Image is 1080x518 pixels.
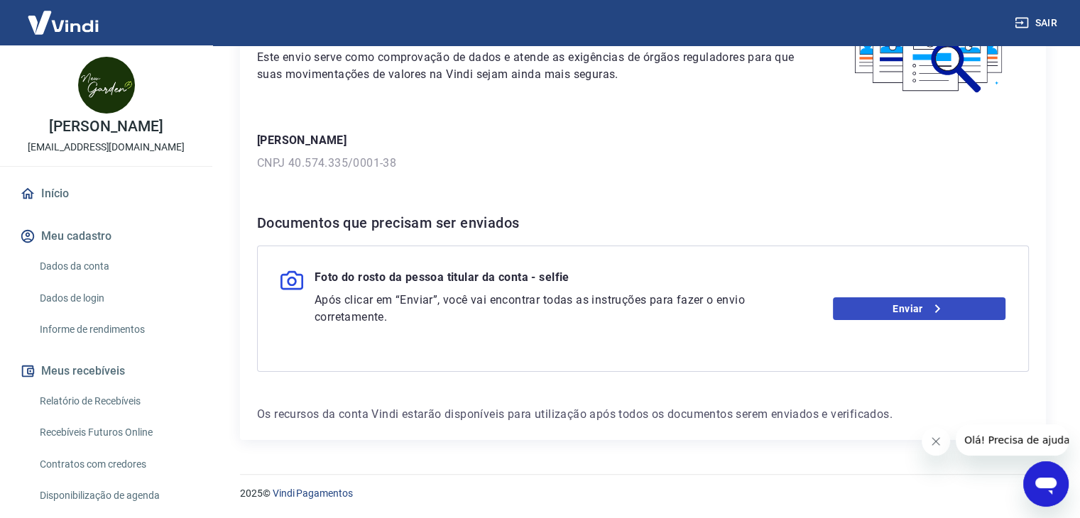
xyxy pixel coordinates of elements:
[1023,461,1069,507] iframe: Botão para abrir a janela de mensagens
[273,487,353,499] a: Vindi Pagamentos
[34,450,195,479] a: Contratos com credores
[956,424,1069,456] iframe: Mensagem da empresa
[34,252,195,281] a: Dados da conta
[257,406,1029,423] p: Os recursos da conta Vindi estarão disponíveis para utilização após todos os documentos serem env...
[28,140,185,155] p: [EMAIL_ADDRESS][DOMAIN_NAME]
[833,297,1005,320] a: Enviar
[280,269,303,292] img: camera.b2297a88bb551696efc9a106f091b8f3.svg
[17,356,195,387] button: Meus recebíveis
[257,155,1029,172] p: CNPJ 40.574.335/0001-38
[17,221,195,252] button: Meu cadastro
[257,132,1029,149] p: [PERSON_NAME]
[315,292,763,326] p: Após clicar em “Enviar”, você vai encontrar todas as instruções para fazer o envio corretamente.
[17,178,195,209] a: Início
[9,10,119,21] span: Olá! Precisa de ajuda?
[17,1,109,44] img: Vindi
[257,211,1029,234] h6: Documentos que precisam ser enviados
[34,284,195,313] a: Dados de login
[34,387,195,416] a: Relatório de Recebíveis
[49,119,163,134] p: [PERSON_NAME]
[922,427,950,456] iframe: Fechar mensagem
[240,486,1046,501] p: 2025 ©
[257,49,797,83] p: Este envio serve como comprovação de dados e atende as exigências de órgãos reguladores para que ...
[1012,10,1063,36] button: Sair
[34,481,195,510] a: Disponibilização de agenda
[315,269,569,292] p: Foto do rosto da pessoa titular da conta - selfie
[34,315,195,344] a: Informe de rendimentos
[78,57,135,114] img: aeb6f719-e7ca-409a-a572-a7c24bdeafeb.jpeg
[34,418,195,447] a: Recebíveis Futuros Online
